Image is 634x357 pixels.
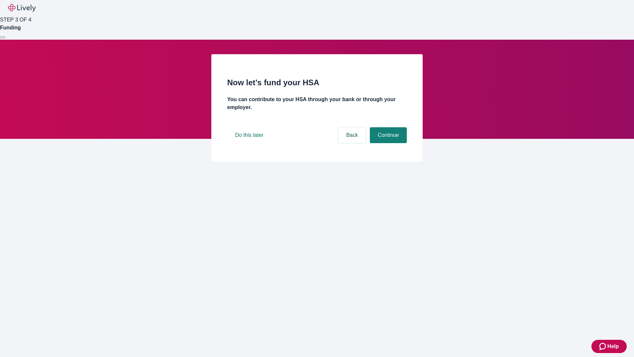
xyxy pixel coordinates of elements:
[227,77,407,89] h2: Now let’s fund your HSA
[607,342,619,350] span: Help
[591,340,627,353] button: Zendesk support iconHelp
[370,127,407,143] button: Continue
[227,96,407,111] h4: You can contribute to your HSA through your bank or through your employer.
[599,342,607,350] svg: Zendesk support icon
[338,127,366,143] button: Back
[8,4,36,12] img: Lively
[227,127,271,143] button: Do this later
